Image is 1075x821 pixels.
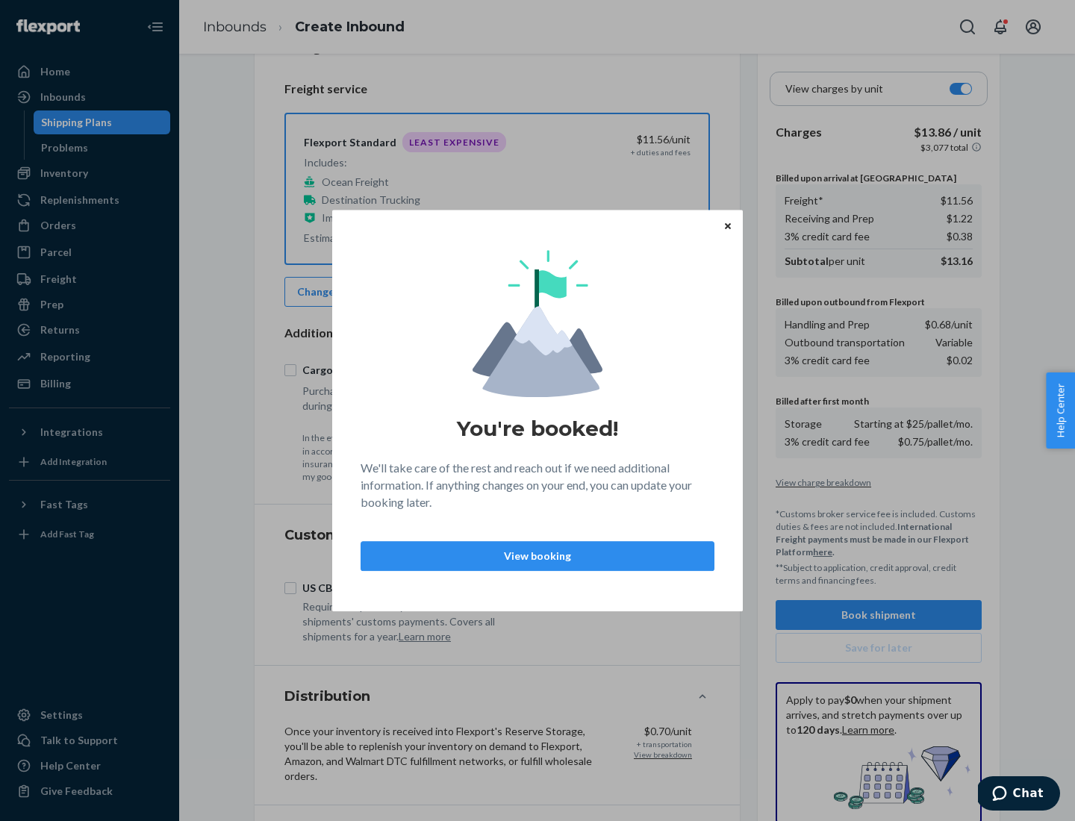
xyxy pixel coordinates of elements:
button: Close [720,217,735,234]
img: svg+xml,%3Csvg%20viewBox%3D%220%200%20174%20197%22%20fill%3D%22none%22%20xmlns%3D%22http%3A%2F%2F... [473,250,602,397]
span: Chat [35,10,66,24]
h1: You're booked! [457,415,618,442]
button: View booking [361,541,714,571]
p: We'll take care of the rest and reach out if we need additional information. If anything changes ... [361,460,714,511]
p: View booking [373,549,702,564]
